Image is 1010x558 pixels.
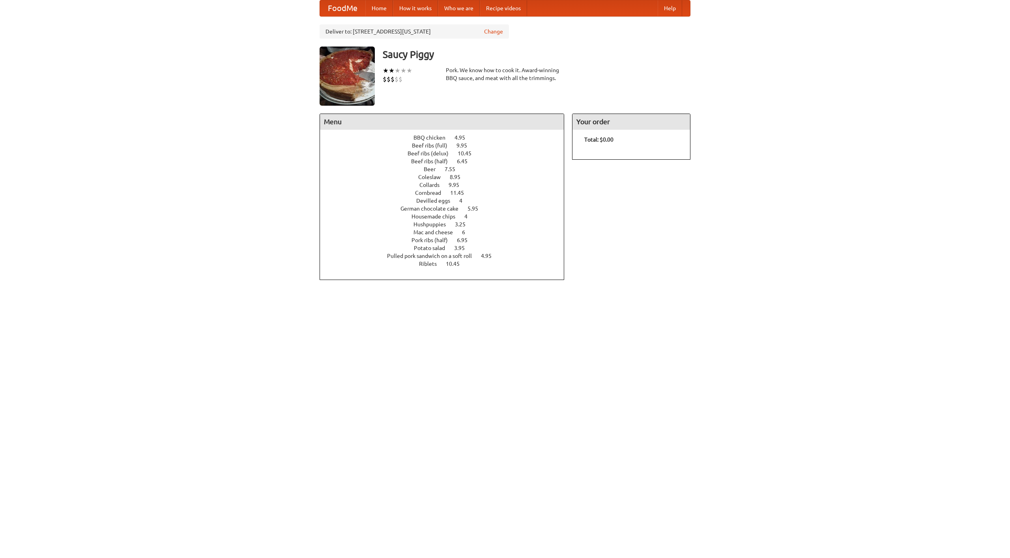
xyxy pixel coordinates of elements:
h4: Menu [320,114,564,130]
span: Beef ribs (full) [412,142,455,149]
h3: Saucy Piggy [383,47,690,62]
li: ★ [395,66,400,75]
span: Riblets [419,261,445,267]
span: Coleslaw [418,174,449,180]
span: 4.95 [454,134,473,141]
li: ★ [383,66,389,75]
li: $ [387,75,391,84]
a: FoodMe [320,0,365,16]
img: angular.jpg [320,47,375,106]
span: Mac and cheese [413,229,461,235]
a: Beef ribs (half) 6.45 [411,158,482,164]
a: Collards 9.95 [419,182,474,188]
a: Beef ribs (delux) 10.45 [408,150,486,157]
li: ★ [406,66,412,75]
span: Pork ribs (half) [411,237,456,243]
span: 4 [464,213,475,220]
a: Beer 7.55 [424,166,470,172]
a: Recipe videos [480,0,527,16]
a: Home [365,0,393,16]
span: 4 [459,198,470,204]
a: Change [484,28,503,35]
a: How it works [393,0,438,16]
li: ★ [400,66,406,75]
a: Help [658,0,682,16]
span: Beer [424,166,443,172]
span: 3.25 [455,221,473,228]
span: 10.45 [458,150,479,157]
span: 10.45 [446,261,468,267]
div: Deliver to: [STREET_ADDRESS][US_STATE] [320,24,509,39]
a: Riblets 10.45 [419,261,474,267]
a: Who we are [438,0,480,16]
li: $ [383,75,387,84]
a: Pulled pork sandwich on a soft roll 4.95 [387,253,506,259]
span: Beef ribs (delux) [408,150,456,157]
li: $ [398,75,402,84]
li: $ [395,75,398,84]
a: Beef ribs (full) 9.95 [412,142,482,149]
a: Pork ribs (half) 6.95 [411,237,482,243]
span: 6 [462,229,473,235]
a: German chocolate cake 5.95 [400,205,493,212]
span: Collards [419,182,447,188]
span: 4.95 [481,253,499,259]
li: $ [391,75,395,84]
a: Hushpuppies 3.25 [413,221,480,228]
span: 3.95 [454,245,473,251]
span: BBQ chicken [413,134,453,141]
span: 7.55 [445,166,463,172]
span: 11.45 [450,190,472,196]
span: 9.95 [449,182,467,188]
span: 9.95 [456,142,475,149]
li: ★ [389,66,395,75]
span: 6.45 [457,158,475,164]
b: Total: $0.00 [584,136,613,143]
a: Devilled eggs 4 [416,198,477,204]
span: 8.95 [450,174,468,180]
span: Hushpuppies [413,221,454,228]
span: 5.95 [468,205,486,212]
span: Pulled pork sandwich on a soft roll [387,253,480,259]
a: Potato salad 3.95 [414,245,479,251]
span: Potato salad [414,245,453,251]
span: German chocolate cake [400,205,466,212]
span: 6.95 [457,237,475,243]
h4: Your order [572,114,690,130]
a: BBQ chicken 4.95 [413,134,480,141]
div: Pork. We know how to cook it. Award-winning BBQ sauce, and meat with all the trimmings. [446,66,564,82]
span: Devilled eggs [416,198,458,204]
a: Cornbread 11.45 [415,190,479,196]
a: Mac and cheese 6 [413,229,480,235]
span: Beef ribs (half) [411,158,456,164]
a: Coleslaw 8.95 [418,174,475,180]
span: Housemade chips [411,213,463,220]
span: Cornbread [415,190,449,196]
a: Housemade chips 4 [411,213,482,220]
